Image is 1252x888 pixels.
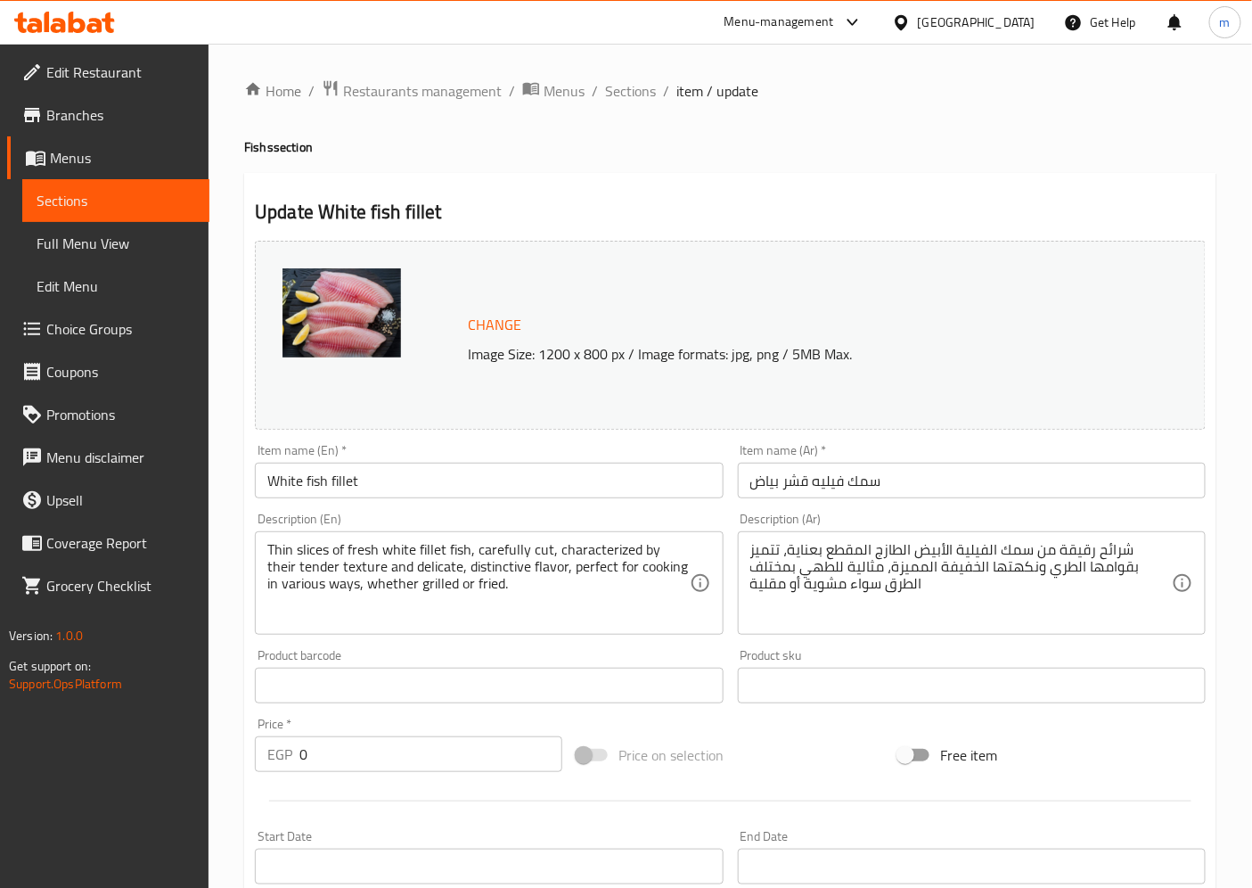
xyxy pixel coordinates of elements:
[244,138,1216,156] h4: Fishs section
[676,80,758,102] span: item / update
[544,80,585,102] span: Menus
[46,575,195,596] span: Grocery Checklist
[9,624,53,647] span: Version:
[7,350,209,393] a: Coupons
[724,12,834,33] div: Menu-management
[9,654,91,678] span: Get support on:
[343,80,502,102] span: Restaurants management
[7,479,209,522] a: Upsell
[940,744,997,766] span: Free item
[308,80,315,102] li: /
[7,564,209,607] a: Grocery Checklist
[738,668,1206,703] input: Please enter product sku
[1220,12,1231,32] span: m
[7,393,209,436] a: Promotions
[46,62,195,83] span: Edit Restaurant
[22,179,209,222] a: Sections
[299,736,562,772] input: Please enter price
[46,318,195,340] span: Choice Groups
[46,404,195,425] span: Promotions
[738,463,1206,498] input: Enter name Ar
[7,94,209,136] a: Branches
[592,80,598,102] li: /
[37,190,195,211] span: Sections
[461,343,1133,365] p: Image Size: 1200 x 800 px / Image formats: jpg, png / 5MB Max.
[46,361,195,382] span: Coupons
[22,265,209,308] a: Edit Menu
[267,541,689,626] textarea: Thin slices of fresh white fillet fish, carefully cut, characterized by their tender texture and ...
[7,522,209,564] a: Coverage Report
[7,308,209,350] a: Choice Groups
[9,672,122,695] a: Support.OpsPlatform
[244,80,301,102] a: Home
[918,12,1035,32] div: [GEOGRAPHIC_DATA]
[468,312,521,338] span: Change
[663,80,669,102] li: /
[522,79,585,103] a: Menus
[322,79,502,103] a: Restaurants management
[461,307,528,343] button: Change
[267,744,292,765] p: EGP
[255,199,1206,226] h2: Update White fish fillet
[255,463,723,498] input: Enter name En
[46,104,195,126] span: Branches
[46,532,195,554] span: Coverage Report
[37,275,195,297] span: Edit Menu
[22,222,209,265] a: Full Menu View
[282,268,401,358] img: mmw_638955556432134816
[618,744,724,766] span: Price on selection
[750,541,1172,626] textarea: شرائح رقيقة من سمك الفيلية الأبيض الطازج المقطع بعناية، تتميز بقوامها الطري ونكهتها الخفيفة الممي...
[7,136,209,179] a: Menus
[50,147,195,169] span: Menus
[255,668,723,703] input: Please enter product barcode
[37,233,195,254] span: Full Menu View
[244,79,1216,103] nav: breadcrumb
[509,80,515,102] li: /
[55,624,83,647] span: 1.0.0
[7,436,209,479] a: Menu disclaimer
[46,447,195,468] span: Menu disclaimer
[7,51,209,94] a: Edit Restaurant
[605,80,656,102] a: Sections
[46,489,195,511] span: Upsell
